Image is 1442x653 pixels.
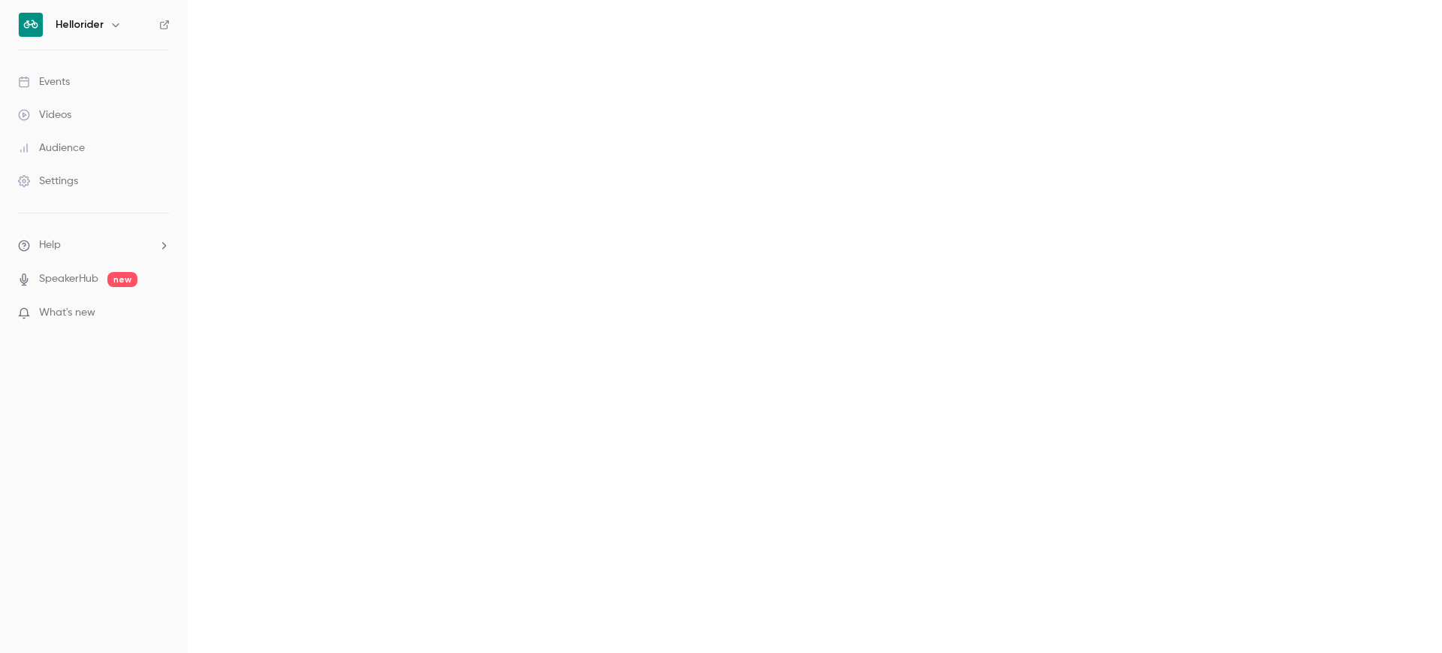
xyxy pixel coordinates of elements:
img: Hellorider [19,13,43,37]
a: SpeakerHub [39,271,98,287]
div: Settings [18,174,78,189]
div: Audience [18,141,85,156]
li: help-dropdown-opener [18,237,170,253]
span: Help [39,237,61,253]
span: new [107,272,137,287]
div: Videos [18,107,71,122]
h6: Hellorider [56,17,104,32]
div: Events [18,74,70,89]
span: What's new [39,305,95,321]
